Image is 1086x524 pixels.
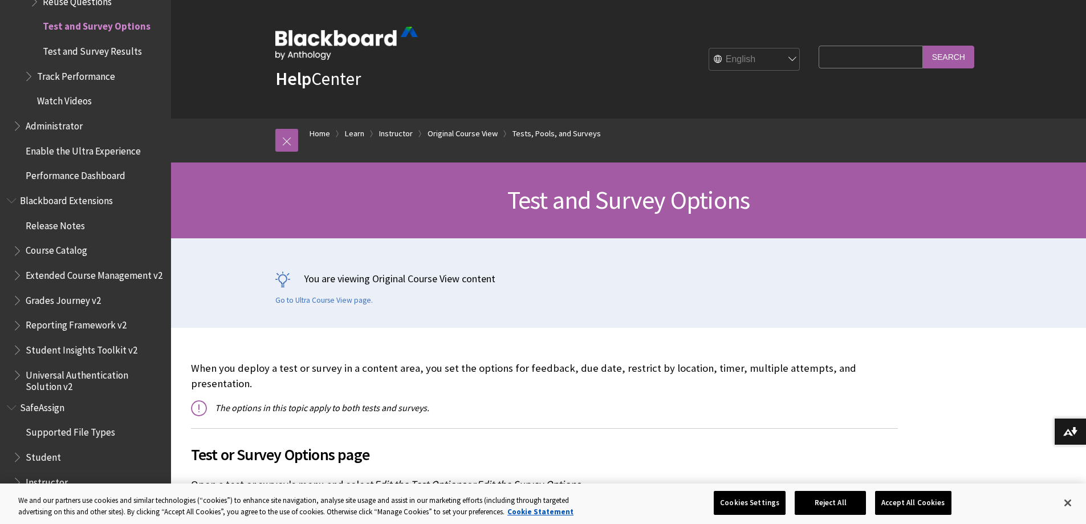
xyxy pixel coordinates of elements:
[275,295,373,306] a: Go to Ultra Course View page.
[714,491,786,515] button: Cookies Settings
[26,448,61,463] span: Student
[191,401,898,414] p: The options in this topic apply to both tests and surveys.
[7,398,164,517] nav: Book outline for Blackboard SafeAssign
[191,442,898,466] span: Test or Survey Options page
[26,365,163,392] span: Universal Authentication Solution v2
[20,398,64,413] span: SafeAssign
[191,477,898,492] p: Open a test or survey's menu and select or .
[275,67,361,90] a: HelpCenter
[374,478,466,491] span: Edit the Test Options
[310,127,330,141] a: Home
[428,127,498,141] a: Original Course View
[923,46,974,68] input: Search
[26,141,141,157] span: Enable the Ultra Experience
[26,340,137,356] span: Student Insights Toolkit v2
[275,271,982,286] p: You are viewing Original Course View content
[37,92,92,107] span: Watch Videos
[26,316,127,331] span: Reporting Framework v2
[43,42,142,57] span: Test and Survey Results
[345,127,364,141] a: Learn
[513,127,601,141] a: Tests, Pools, and Surveys
[26,266,162,281] span: Extended Course Management v2
[43,17,151,33] span: Test and Survey Options
[507,507,573,517] a: More information about your privacy, opens in a new tab
[7,191,164,392] nav: Book outline for Blackboard Extensions
[26,241,87,257] span: Course Catalog
[477,478,580,491] span: Edit the Survey Options
[275,27,418,60] img: Blackboard by Anthology
[275,67,311,90] strong: Help
[20,191,113,206] span: Blackboard Extensions
[1055,490,1080,515] button: Close
[26,166,125,182] span: Performance Dashboard
[875,491,951,515] button: Accept All Cookies
[26,291,101,306] span: Grades Journey v2
[37,67,115,82] span: Track Performance
[26,473,68,488] span: Instructor
[26,216,85,231] span: Release Notes
[795,491,866,515] button: Reject All
[379,127,413,141] a: Instructor
[18,495,597,517] div: We and our partners use cookies and similar technologies (“cookies”) to enhance site navigation, ...
[26,116,83,132] span: Administrator
[191,361,898,391] p: When you deploy a test or survey in a content area, you set the options for feedback, due date, r...
[26,423,115,438] span: Supported File Types
[507,184,750,216] span: Test and Survey Options
[709,48,800,71] select: Site Language Selector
